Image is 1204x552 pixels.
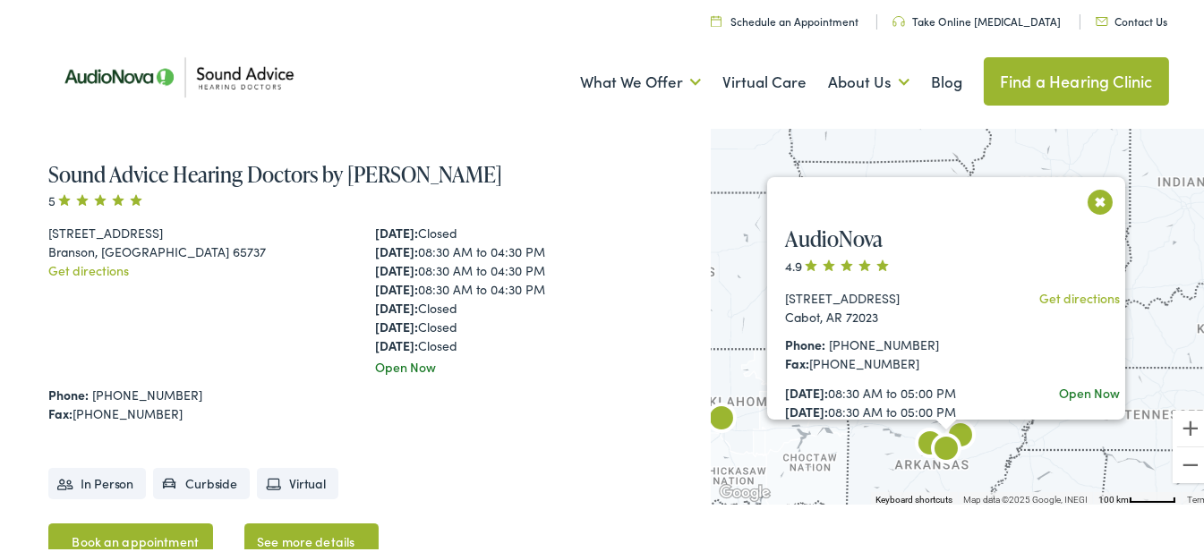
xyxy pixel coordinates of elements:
strong: [DATE]: [375,334,418,352]
span: 5 [48,189,145,207]
li: Virtual [257,465,338,497]
img: Calendar icon in a unique green color, symbolizing scheduling or date-related features. [711,13,722,24]
strong: [DATE]: [375,277,418,295]
strong: [DATE]: [375,259,418,276]
div: Open Now [375,355,676,374]
a: What We Offer [580,47,701,113]
a: Find a Hearing Clinic [984,55,1169,103]
strong: [DATE]: [375,315,418,333]
img: Icon representing mail communication in a unique green color, indicative of contact or communicat... [1096,14,1108,23]
strong: [DATE]: [375,296,418,314]
strong: [DATE]: [785,400,828,418]
strong: [DATE]: [375,240,418,258]
button: Close [1085,183,1116,215]
a: Get directions [1039,286,1120,304]
a: Take Online [MEDICAL_DATA] [892,11,1062,26]
strong: [DATE]: [785,381,828,399]
a: Virtual Care [722,47,807,113]
span: 4.9 [785,254,892,272]
span: 100 km [1098,492,1129,502]
div: AudioNova [909,421,952,464]
div: 08:30 AM to 05:00 PM 08:30 AM to 05:00 PM 08:30 AM to 05:00 PM 08:30 AM to 05:00 PM 08:30 AM to 0... [785,381,988,513]
a: Contact Us [1096,11,1168,26]
a: Sound Advice Hearing Doctors by [PERSON_NAME] [48,157,502,186]
strong: Phone: [48,383,89,401]
div: [PHONE_NUMBER] [785,352,988,370]
div: AudioNova [700,396,743,439]
strong: Fax: [785,352,809,369]
a: [PHONE_NUMBER] [829,333,939,351]
div: AudioNova [925,427,968,470]
a: About Us [828,47,909,113]
button: Map Scale: 100 km per 49 pixels [1093,489,1182,502]
li: Curbside [153,465,250,497]
a: Open this area in Google Maps (opens a new window) [715,479,774,502]
a: [PHONE_NUMBER] [92,383,202,401]
div: [STREET_ADDRESS] [48,221,349,240]
div: Cabot, AR 72023 [785,305,988,324]
a: Blog [931,47,962,113]
div: [STREET_ADDRESS] [785,286,988,305]
li: In Person [48,465,146,497]
a: AudioNova [785,221,883,251]
strong: Phone: [785,333,825,351]
div: Open Now [1059,381,1120,400]
button: Keyboard shortcuts [875,491,952,504]
strong: [DATE]: [375,221,418,239]
strong: Fax: [48,402,73,420]
img: Google [715,479,774,502]
img: Headphone icon in a unique green color, suggesting audio-related services or features. [892,13,905,24]
a: Schedule an Appointment [711,11,858,26]
a: Get directions [48,259,129,276]
div: [PHONE_NUMBER] [48,402,676,420]
div: Branson, [GEOGRAPHIC_DATA] 65737 [48,240,349,259]
div: Closed 08:30 AM to 04:30 PM 08:30 AM to 04:30 PM 08:30 AM to 04:30 PM Closed Closed Closed [375,221,676,352]
span: Map data ©2025 Google, INEGI [963,492,1088,502]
